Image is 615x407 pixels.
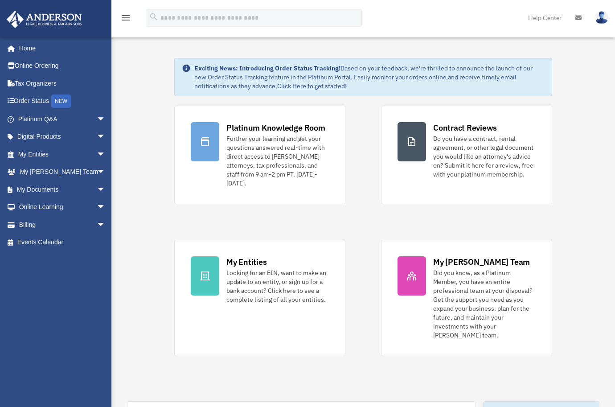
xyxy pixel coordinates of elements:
a: Billingarrow_drop_down [6,216,119,234]
span: arrow_drop_down [97,110,115,128]
div: Looking for an EIN, want to make an update to an entity, or sign up for a bank account? Click her... [226,268,329,304]
a: Online Ordering [6,57,119,75]
div: My [PERSON_NAME] Team [433,256,530,267]
a: Click Here to get started! [277,82,347,90]
span: arrow_drop_down [97,198,115,217]
a: My Entitiesarrow_drop_down [6,145,119,163]
strong: Exciting News: Introducing Order Status Tracking! [194,64,340,72]
a: menu [120,16,131,23]
a: My [PERSON_NAME] Team Did you know, as a Platinum Member, you have an entire professional team at... [381,240,552,356]
i: menu [120,12,131,23]
div: Do you have a contract, rental agreement, or other legal document you would like an attorney's ad... [433,134,536,179]
div: Contract Reviews [433,122,497,133]
a: Home [6,39,115,57]
i: search [149,12,159,22]
img: Anderson Advisors Platinum Portal [4,11,85,28]
span: arrow_drop_down [97,163,115,181]
img: User Pic [595,11,608,24]
a: Contract Reviews Do you have a contract, rental agreement, or other legal document you would like... [381,106,552,204]
a: Platinum Q&Aarrow_drop_down [6,110,119,128]
span: arrow_drop_down [97,216,115,234]
a: Order StatusNEW [6,92,119,111]
div: Platinum Knowledge Room [226,122,325,133]
a: My Entities Looking for an EIN, want to make an update to an entity, or sign up for a bank accoun... [174,240,345,356]
div: My Entities [226,256,266,267]
a: My [PERSON_NAME] Teamarrow_drop_down [6,163,119,181]
a: Platinum Knowledge Room Further your learning and get your questions answered real-time with dire... [174,106,345,204]
a: Events Calendar [6,234,119,251]
a: Tax Organizers [6,74,119,92]
span: arrow_drop_down [97,128,115,146]
div: Did you know, as a Platinum Member, you have an entire professional team at your disposal? Get th... [433,268,536,340]
div: Based on your feedback, we're thrilled to announce the launch of our new Order Status Tracking fe... [194,64,545,90]
a: My Documentsarrow_drop_down [6,181,119,198]
span: arrow_drop_down [97,145,115,164]
a: Digital Productsarrow_drop_down [6,128,119,146]
div: NEW [51,95,71,108]
span: arrow_drop_down [97,181,115,199]
div: Further your learning and get your questions answered real-time with direct access to [PERSON_NAM... [226,134,329,188]
a: Online Learningarrow_drop_down [6,198,119,216]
